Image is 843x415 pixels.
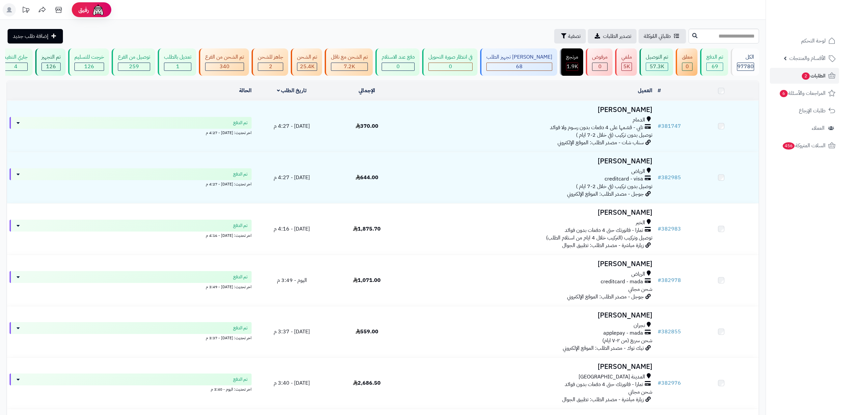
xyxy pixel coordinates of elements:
[770,85,839,101] a: المراجعات والأسئلة6
[14,63,17,70] span: 4
[565,227,643,234] span: تمارا - فاتورتك حتى 4 دفعات بدون فوائد
[592,63,607,70] div: 0
[300,63,314,70] span: 25.4K
[10,283,252,290] div: اخر تحديث: [DATE] - 3:49 م
[46,63,56,70] span: 126
[636,219,645,227] span: الخبر
[487,63,552,70] div: 68
[802,72,810,80] span: 2
[592,53,608,61] div: مرفوض
[274,174,310,181] span: [DATE] - 4:27 م
[331,63,367,70] div: 7222
[220,63,230,70] span: 340
[779,89,826,98] span: المراجعات والأسئلة
[605,175,643,183] span: creditcard - visa
[250,48,289,76] a: جاهز للشحن 2
[779,90,788,97] span: 6
[516,63,523,70] span: 68
[567,293,644,301] span: جوجل - مصدر الطلب: الموقع الإلكتروني
[382,53,415,61] div: دفع عند الاستلام
[576,131,652,139] span: توصيل بدون تركيب (في خلال 2-7 ايام )
[650,63,664,70] span: 57.3K
[623,63,630,70] span: 5K
[646,53,668,61] div: تم التوصيل
[628,388,652,396] span: شحن مجاني
[598,63,602,70] span: 0
[812,124,825,133] span: العملاء
[356,122,378,130] span: 370.00
[603,32,631,40] span: تصدير الطلبات
[407,260,652,268] h3: [PERSON_NAME]
[801,71,826,80] span: الطلبات
[658,276,681,284] a: #382978
[646,63,668,70] div: 57283
[737,63,754,70] span: 97780
[782,142,795,150] span: 456
[614,48,638,76] a: ملغي 5K
[198,48,250,76] a: تم الشحن من الفرع 340
[628,285,652,293] span: شحن مجاني
[568,32,581,40] span: تصفية
[164,53,191,61] div: تعديل بالطلب
[602,337,652,345] span: شحن سريع (من ٢-٧ ايام)
[344,63,355,70] span: 7.2K
[674,48,699,76] a: معلق 0
[233,120,248,126] span: تم الدفع
[407,209,652,216] h3: [PERSON_NAME]
[4,63,27,70] div: 4
[4,53,28,61] div: جاري التنفيذ
[353,276,381,284] span: 1,071.00
[274,225,310,233] span: [DATE] - 4:16 م
[658,87,661,95] a: #
[737,53,754,61] div: الكل
[10,232,252,238] div: اخر تحديث: [DATE] - 4:16 م
[634,322,645,329] span: نجران
[639,29,686,43] a: طلباتي المُوكلة
[562,241,644,249] span: زيارة مباشرة - مصدر الطلب: تطبيق الجوال
[565,381,643,388] span: تمارا - فاتورتك حتى 4 دفعات بدون فوائد
[546,234,652,242] span: توصيل وتركيب (التركيب خلال 4 ايام من استلام الطلب)
[621,53,632,61] div: ملغي
[374,48,421,76] a: دفع عند الاستلام 0
[233,274,248,280] span: تم الدفع
[801,36,826,45] span: لوحة التحكم
[770,68,839,84] a: الطلبات2
[567,63,578,70] span: 1.9K
[13,32,48,40] span: إضافة طلب جديد
[10,385,252,392] div: اخر تحديث: اليوم - 3:40 م
[699,48,729,76] a: تم الدفع 69
[770,120,839,136] a: العملاء
[712,63,718,70] span: 69
[92,3,105,16] img: ai-face.png
[563,344,644,352] span: تيك توك - مصدر الطلب: الموقع الإلكتروني
[233,325,248,331] span: تم الدفع
[274,122,310,130] span: [DATE] - 4:27 م
[17,3,34,18] a: تحديثات المنصة
[156,48,198,76] a: تعديل بالطلب 1
[550,124,643,131] span: تابي - قسّمها على 4 دفعات بدون رسوم ولا فوائد
[428,53,473,61] div: في انتظار صورة التحويل
[658,328,661,336] span: #
[258,53,283,61] div: جاهز للشحن
[782,141,826,150] span: السلات المتروكة
[658,174,661,181] span: #
[10,129,252,136] div: اخر تحديث: [DATE] - 4:27 م
[658,174,681,181] a: #382985
[258,63,283,70] div: 2
[770,103,839,119] a: طلبات الإرجاع
[566,53,578,61] div: مرتجع
[323,48,374,76] a: تم الشحن مع ناقل 7.2K
[356,328,378,336] span: 559.00
[558,48,585,76] a: مرتجع 1.9K
[658,379,681,387] a: #382976
[557,139,644,147] span: سناب شات - مصدر الطلب: الموقع الإلكتروني
[421,48,479,76] a: في انتظار صورة التحويل 0
[331,53,368,61] div: تم الشحن مع ناقل
[353,225,381,233] span: 1,875.70
[359,87,375,95] a: الإجمالي
[585,48,614,76] a: مرفوض 0
[382,63,414,70] div: 0
[110,48,156,76] a: توصيل من الفرع 259
[407,312,652,319] h3: [PERSON_NAME]
[407,157,652,165] h3: [PERSON_NAME]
